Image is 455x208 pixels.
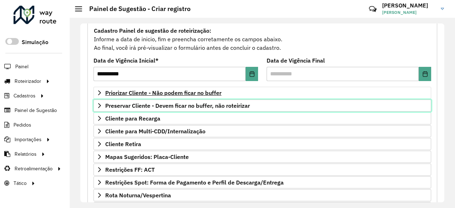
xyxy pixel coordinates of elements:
[14,121,31,129] span: Pedidos
[94,27,211,34] strong: Cadastro Painel de sugestão de roteirização:
[22,38,48,47] label: Simulação
[105,128,205,134] span: Cliente para Multi-CDD/Internalização
[15,63,28,70] span: Painel
[267,56,325,65] label: Data de Vigência Final
[15,136,42,143] span: Importações
[14,180,27,187] span: Tático
[105,103,250,108] span: Preservar Cliente - Devem ficar no buffer, não roteirizar
[15,78,41,85] span: Roteirizador
[15,107,57,114] span: Painel de Sugestão
[93,112,431,124] a: Cliente para Recarga
[105,167,155,172] span: Restrições FF: ACT
[82,5,191,13] h2: Painel de Sugestão - Criar registro
[93,56,159,65] label: Data de Vigência Inicial
[93,100,431,112] a: Preservar Cliente - Devem ficar no buffer, não roteirizar
[15,165,53,172] span: Retroalimentação
[105,180,284,185] span: Restrições Spot: Forma de Pagamento e Perfil de Descarga/Entrega
[15,150,37,158] span: Relatórios
[382,2,435,9] h3: [PERSON_NAME]
[93,138,431,150] a: Cliente Retira
[93,176,431,188] a: Restrições Spot: Forma de Pagamento e Perfil de Descarga/Entrega
[93,151,431,163] a: Mapas Sugeridos: Placa-Cliente
[93,26,431,52] div: Informe a data de inicio, fim e preencha corretamente os campos abaixo. Ao final, você irá pré-vi...
[105,116,160,121] span: Cliente para Recarga
[93,164,431,176] a: Restrições FF: ACT
[246,67,258,81] button: Choose Date
[93,87,431,99] a: Priorizar Cliente - Não podem ficar no buffer
[14,92,36,100] span: Cadastros
[93,125,431,137] a: Cliente para Multi-CDD/Internalização
[382,9,435,16] span: [PERSON_NAME]
[105,141,141,147] span: Cliente Retira
[105,192,171,198] span: Rota Noturna/Vespertina
[93,189,431,201] a: Rota Noturna/Vespertina
[105,90,221,96] span: Priorizar Cliente - Não podem ficar no buffer
[105,154,189,160] span: Mapas Sugeridos: Placa-Cliente
[365,1,380,17] a: Contato Rápido
[419,67,431,81] button: Choose Date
